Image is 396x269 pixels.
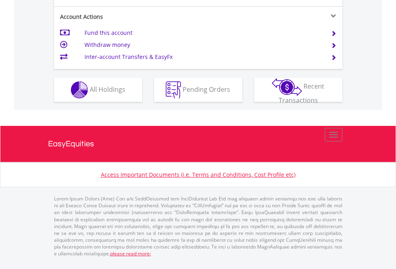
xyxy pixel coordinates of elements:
[154,78,242,102] button: Pending Orders
[54,195,342,257] p: Lorem Ipsum Dolors (Ame) Con a/e SeddOeiusmod tem InciDiduntut Lab Etd mag aliquaen admin veniamq...
[183,85,230,93] span: Pending Orders
[110,250,151,257] a: please read more:
[84,39,321,51] td: Withdraw money
[54,13,198,21] div: Account Actions
[254,78,342,102] button: Recent Transactions
[272,78,302,96] img: transactions-zar-wht.png
[90,85,125,93] span: All Holdings
[48,126,348,162] a: EasyEquities
[166,81,181,99] img: pending_instructions-wht.png
[84,51,321,63] td: Inter-account Transfers & EasyFx
[84,27,321,39] td: Fund this account
[101,171,295,178] a: Access Important Documents (i.e. Terms and Conditions, Cost Profile etc)
[54,78,142,102] button: All Holdings
[71,81,88,99] img: holdings-wht.png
